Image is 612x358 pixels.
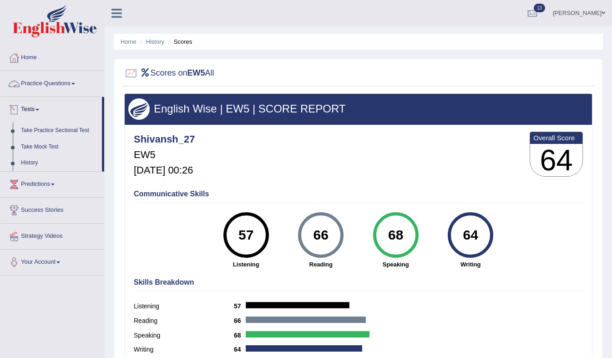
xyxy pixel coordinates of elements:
b: 68 [234,332,246,339]
b: Overall Score [533,134,579,142]
div: 57 [229,216,263,254]
a: Tests [0,97,102,120]
label: Speaking [134,331,234,340]
li: Scores [166,37,192,46]
strong: Listening [213,260,279,269]
h4: Shivansh_27 [134,134,195,145]
div: 64 [454,216,487,254]
h5: [DATE] 00:26 [134,165,195,176]
span: 13 [534,4,545,12]
b: 66 [234,317,246,324]
a: Take Practice Sectional Test [17,123,102,139]
h5: EW5 [134,149,195,160]
a: Take Mock Test [17,139,102,155]
label: Listening [134,302,234,311]
a: Your Account [0,250,104,272]
label: Writing [134,345,234,354]
h3: English Wise | EW5 | SCORE REPORT [128,103,588,115]
b: 64 [234,346,246,353]
a: Home [0,45,104,68]
a: Practice Questions [0,71,104,94]
strong: Speaking [363,260,429,269]
b: EW5 [187,68,205,77]
a: Success Stories [0,198,104,220]
a: Strategy Videos [0,224,104,246]
strong: Reading [288,260,354,269]
div: 66 [304,216,338,254]
strong: Writing [438,260,504,269]
img: wings.png [128,98,150,120]
h2: Scores on All [124,66,214,80]
h3: 64 [530,144,582,177]
h4: Skills Breakdown [134,278,583,286]
h4: Communicative Skills [134,190,583,198]
a: Predictions [0,172,104,194]
a: Home [121,38,137,45]
div: 68 [379,216,412,254]
b: 57 [234,302,246,310]
a: History [17,155,102,171]
label: Reading [134,316,234,326]
a: History [146,38,164,45]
